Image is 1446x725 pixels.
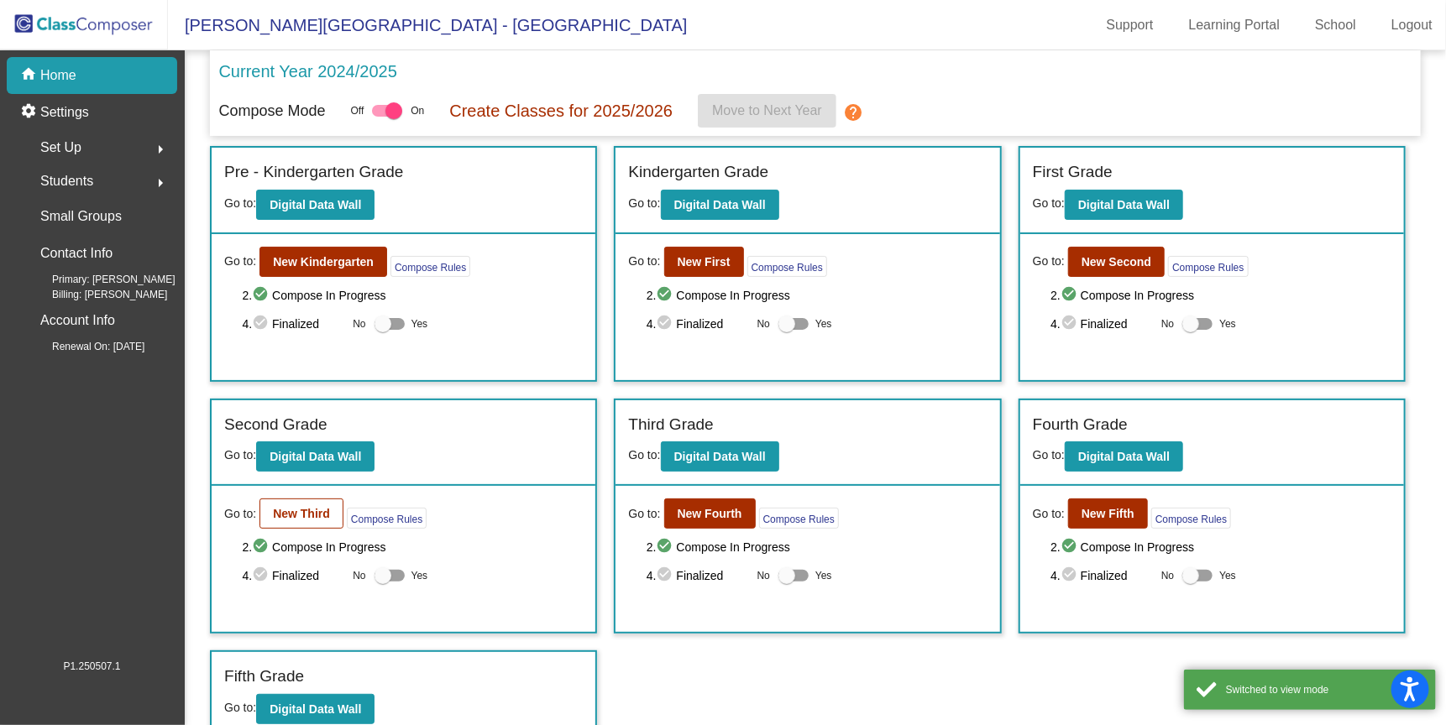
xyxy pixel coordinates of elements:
span: Renewal On: [DATE] [25,339,144,354]
span: Yes [1219,314,1236,334]
mat-icon: check_circle [657,566,677,586]
b: Digital Data Wall [674,198,766,211]
mat-icon: check_circle [657,537,677,557]
span: No [353,568,365,583]
b: Digital Data Wall [270,702,361,716]
b: New Second [1082,255,1151,269]
mat-icon: check_circle [1061,285,1081,305]
mat-icon: check_circle [1061,537,1081,557]
mat-icon: check_circle [252,314,272,334]
button: Compose Rules [759,508,839,529]
span: 4. Finalized [647,314,749,334]
button: Digital Data Wall [1065,190,1183,220]
b: Digital Data Wall [1078,198,1170,211]
button: Digital Data Wall [1065,441,1183,472]
p: Account Info [40,309,115,332]
b: Digital Data Wall [674,450,766,463]
button: Digital Data Wall [661,441,779,472]
label: Fifth Grade [224,665,304,689]
span: No [1161,568,1174,583]
button: Digital Data Wall [661,190,779,220]
span: No [757,568,770,583]
span: 2. Compose In Progress [242,537,583,557]
button: Digital Data Wall [256,190,375,220]
mat-icon: check_circle [252,537,272,557]
span: Yes [411,566,428,586]
button: Compose Rules [347,508,427,529]
p: Compose Mode [218,100,325,123]
label: Kindergarten Grade [628,160,768,185]
b: New Third [273,507,330,520]
label: Third Grade [628,413,713,437]
span: Go to: [628,505,660,523]
a: Learning Portal [1176,12,1294,39]
span: Move to Next Year [712,103,822,117]
label: Fourth Grade [1033,413,1128,437]
span: No [757,316,770,331]
span: 4. Finalized [1050,566,1153,586]
a: Logout [1378,12,1446,39]
mat-icon: settings [20,102,40,123]
span: On [411,103,424,118]
span: Students [40,170,93,193]
button: Digital Data Wall [256,694,375,724]
span: Yes [411,314,428,334]
b: Digital Data Wall [270,450,361,463]
mat-icon: arrow_right [150,173,170,193]
mat-icon: check_circle [1061,566,1081,586]
span: Go to: [224,448,256,462]
mat-icon: check_circle [657,285,677,305]
mat-icon: help [843,102,863,123]
p: Small Groups [40,205,122,228]
mat-icon: check_circle [252,566,272,586]
button: New First [664,247,744,277]
span: Go to: [628,196,660,210]
span: [PERSON_NAME][GEOGRAPHIC_DATA] - [GEOGRAPHIC_DATA] [168,12,688,39]
span: Go to: [1033,253,1065,270]
span: 4. Finalized [242,314,344,334]
span: Go to: [628,448,660,462]
span: No [1161,316,1174,331]
span: Go to: [224,253,256,270]
button: Compose Rules [390,256,470,277]
span: Set Up [40,136,81,159]
span: 2. Compose In Progress [647,537,988,557]
p: Settings [40,102,89,123]
mat-icon: check_circle [1061,314,1081,334]
span: Yes [1219,566,1236,586]
span: Go to: [1033,505,1065,523]
span: Go to: [1033,448,1065,462]
span: Billing: [PERSON_NAME] [25,287,167,302]
button: Compose Rules [1151,508,1231,529]
span: Yes [815,314,832,334]
button: New Second [1068,247,1165,277]
b: New Fourth [678,507,742,520]
span: 4. Finalized [647,566,749,586]
mat-icon: home [20,65,40,86]
button: Compose Rules [1168,256,1248,277]
span: 2. Compose In Progress [242,285,583,305]
mat-icon: arrow_right [150,139,170,159]
mat-icon: check_circle [657,314,677,334]
span: 2. Compose In Progress [647,285,988,305]
span: 2. Compose In Progress [1050,285,1391,305]
span: Go to: [224,505,256,523]
span: 4. Finalized [242,566,344,586]
b: Digital Data Wall [270,198,361,211]
p: Contact Info [40,242,113,265]
label: Second Grade [224,413,327,437]
span: Go to: [224,701,256,714]
b: Digital Data Wall [1078,450,1170,463]
span: 4. Finalized [1050,314,1153,334]
div: Switched to view mode [1226,682,1423,697]
a: School [1302,12,1370,39]
b: New Kindergarten [273,255,374,269]
span: No [353,316,365,331]
button: New Third [259,498,343,529]
button: New Fourth [664,498,756,529]
span: Go to: [224,196,256,210]
mat-icon: check_circle [252,285,272,305]
span: Off [350,103,364,118]
button: Compose Rules [747,256,827,277]
span: Go to: [1033,196,1065,210]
